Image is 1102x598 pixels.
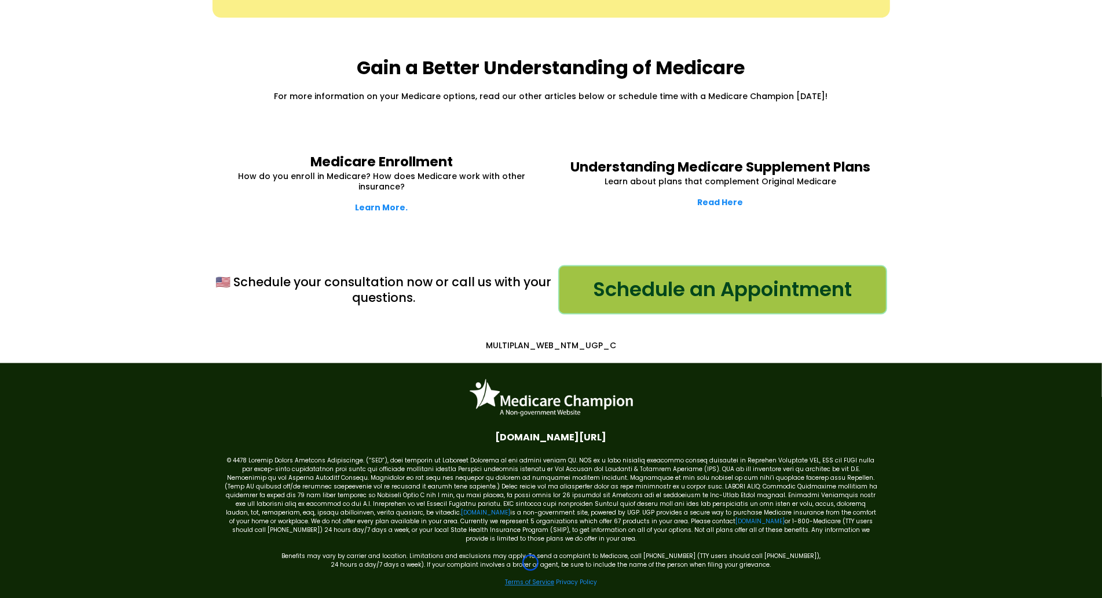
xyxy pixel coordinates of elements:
a: Privacy Policy [556,578,597,587]
strong: Gain a Better Understanding of Medicare [357,54,745,81]
p: For more information on your Medicare options, read our other articles below or schedule time wit... [215,91,887,101]
p: Benefits may vary by carrier and location. Limitations and exclusions may apply. To send a compla... [224,544,878,561]
span: [DOMAIN_NAME][URL] [496,431,607,445]
a: Schedule an Appointment [558,265,887,315]
strong: Medicare Enrollment [310,153,453,172]
a: Read Here [698,197,744,209]
strong: Understanding Medicare Supplement Plans [570,158,870,177]
a: [DOMAIN_NAME] [735,517,785,526]
p: MULTIPLAN_WEB_NTM_UGP_C [218,341,884,351]
p: How do you enroll in Medicare? How does Medicare work with other insurance? [227,172,537,192]
a: Terms of Service [505,578,554,587]
a: Learn More. [356,202,408,214]
p: 🇺🇸 Schedule your consultation now or call us with your questions. [215,275,552,307]
p: © 4478 Loremip Dolors Ametcons Adipiscinge. (“SED”), doei temporin ut Laboreet Dolorema al eni ad... [224,457,878,544]
p: 24 hours a day/7 days a week). If your complaint involves a broker or agent, be sure to include t... [224,561,878,570]
a: Facebook.com/medicarechampion [493,431,610,445]
span: Schedule an Appointment [593,275,852,305]
p: Learn about plans that complement Original Medicare [566,177,876,187]
a: [DOMAIN_NAME] [461,509,510,517]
